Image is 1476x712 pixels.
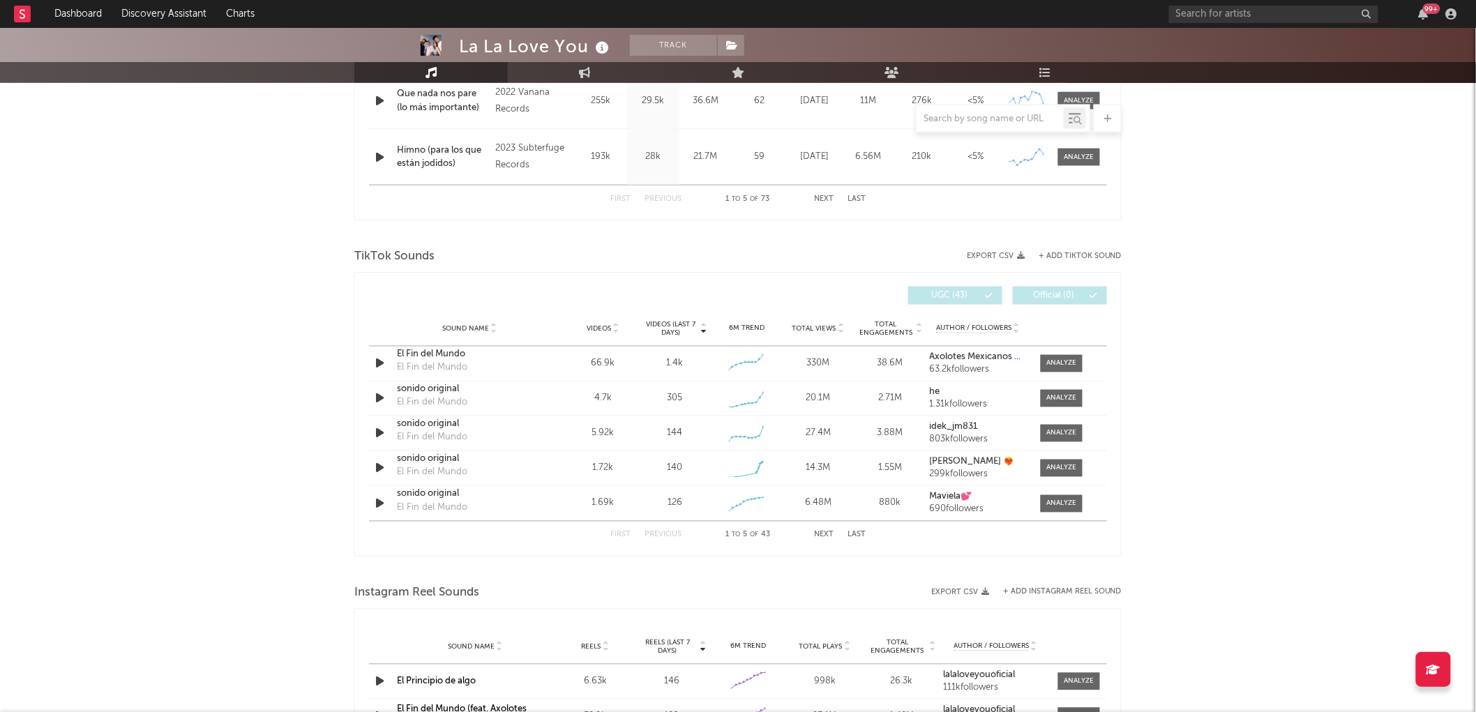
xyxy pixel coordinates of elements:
div: 66.9k [571,357,635,371]
strong: idek_jm831 [930,423,978,432]
div: 2022 Vanana Records [495,84,571,118]
div: 14.3M [786,462,851,476]
div: 144 [667,427,682,441]
div: 1.4k [666,357,683,371]
button: Previous [645,531,681,539]
div: 330M [786,357,851,371]
span: UGC ( 43 ) [917,291,981,300]
button: + Add TikTok Sound [1025,252,1122,260]
strong: Maviela💕 [930,492,972,501]
button: Last [848,531,866,539]
div: 6M Trend [714,324,779,334]
span: Total Plays [799,643,843,651]
a: Que nada nos pare (lo más importante) [397,87,488,114]
a: El Fin del Mundo [397,348,543,362]
span: Author / Followers [936,324,1011,333]
div: 146 [637,675,707,689]
a: Axolotes Mexicanos & La La Love You [930,353,1027,363]
span: to [732,196,741,202]
button: Track [630,35,717,56]
span: Author / Followers [954,642,1029,651]
a: sonido original [397,487,543,501]
span: Official ( 0 ) [1022,291,1086,300]
a: lalaloveyouoficial [943,671,1048,681]
a: Himno (para los que están jodidos) [397,144,488,171]
div: El Fin del Mundo [397,501,467,515]
div: 3.88M [858,427,923,441]
div: + Add Instagram Reel Sound [989,588,1122,596]
div: 20.1M [786,392,851,406]
button: Export CSV [967,252,1025,260]
span: of [751,196,759,202]
div: 299k followers [930,470,1027,480]
div: La La Love You [459,35,612,58]
div: <5% [952,150,999,164]
div: 6M Trend [714,642,783,652]
div: 1.55M [858,462,923,476]
span: Sound Name [448,643,495,651]
button: First [610,195,631,203]
div: 126 [668,497,682,510]
span: Sound Name [442,325,489,333]
div: 4.7k [571,392,635,406]
div: 26.3k [867,675,937,689]
a: sonido original [397,383,543,397]
div: El Fin del Mundo [397,361,467,375]
div: 210k [898,150,945,164]
button: Previous [645,195,681,203]
strong: lalaloveyouoficial [943,671,1015,680]
button: Official(0) [1013,287,1107,305]
button: UGC(43) [908,287,1002,305]
div: 27.4M [786,427,851,441]
a: Maviela💕 [930,492,1027,502]
div: 140 [667,462,682,476]
div: 305 [667,392,682,406]
div: <5% [952,94,999,108]
div: 1.69k [571,497,635,510]
span: Reels [581,643,601,651]
div: 255k [578,94,624,108]
a: [PERSON_NAME] ❤️‍🔥 [930,457,1027,467]
div: El Fin del Mundo [397,466,467,480]
a: idek_jm831 [930,423,1027,432]
span: Instagram Reel Sounds [354,584,479,601]
div: 6.48M [786,497,851,510]
div: [DATE] [791,94,838,108]
div: 62 [735,94,784,108]
a: sonido original [397,453,543,467]
div: 2.71M [858,392,923,406]
div: 36.6M [683,94,728,108]
strong: Axolotes Mexicanos & La La Love You [930,353,1086,362]
div: 690 followers [930,505,1027,515]
div: 38.6M [858,357,923,371]
div: 6.56M [845,150,891,164]
span: Videos [587,325,611,333]
button: Next [814,195,834,203]
button: + Add Instagram Reel Sound [1003,588,1122,596]
span: of [750,532,758,538]
input: Search for artists [1169,6,1378,23]
a: El Principio de algo [397,677,476,686]
span: TikTok Sounds [354,248,435,265]
div: 1 5 43 [709,527,786,544]
div: 59 [735,150,784,164]
div: 28k [631,150,676,164]
input: Search by song name or URL [917,114,1064,125]
div: 5.92k [571,427,635,441]
div: [DATE] [791,150,838,164]
div: 6.63k [560,675,630,689]
span: Videos (last 7 days) [642,321,699,338]
span: Total Engagements [858,321,914,338]
span: Total Views [792,325,836,333]
a: he [930,388,1027,397]
div: El Fin del Mundo [397,431,467,445]
button: Last [848,195,866,203]
div: 2023 Subterfuge Records [495,140,571,174]
div: sonido original [397,418,543,432]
